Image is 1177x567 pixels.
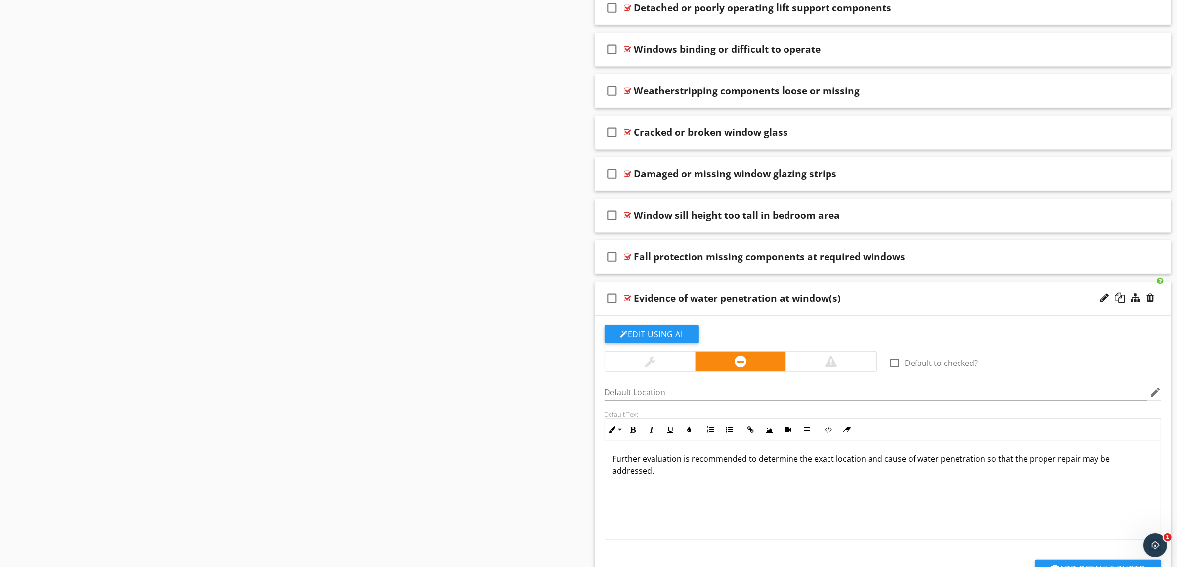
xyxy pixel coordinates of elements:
[634,168,837,180] div: Damaged or missing window glazing strips
[634,292,841,304] div: Evidence of water penetration at window(s)
[701,420,720,439] button: Ordered List
[613,453,1153,477] p: Further evaluation is recommended to determine the exact location and cause of water penetration ...
[605,79,620,103] i: check_box_outline_blank
[605,286,620,310] i: check_box_outline_blank
[605,38,620,61] i: check_box_outline_blank
[634,209,840,221] div: Window sill height too tall in bedroom area
[624,420,643,439] button: Bold (Ctrl+B)
[1149,386,1161,398] i: edit
[760,420,779,439] button: Insert Image (Ctrl+P)
[1143,533,1167,557] iframe: Intercom live chat
[634,2,892,14] div: Detached or poorly operating lift support components
[680,420,699,439] button: Colors
[905,358,978,368] label: Default to checked?
[819,420,838,439] button: Code View
[605,162,620,186] i: check_box_outline_blank
[605,325,699,343] button: Edit Using AI
[605,410,1162,418] div: Default Text
[605,420,624,439] button: Inline Style
[741,420,760,439] button: Insert Link (Ctrl+K)
[643,420,661,439] button: Italic (Ctrl+I)
[779,420,798,439] button: Insert Video
[838,420,857,439] button: Clear Formatting
[605,245,620,269] i: check_box_outline_blank
[605,121,620,144] i: check_box_outline_blank
[1164,533,1172,541] span: 1
[634,251,906,263] div: Fall protection missing components at required windows
[634,126,788,138] div: Cracked or broken window glass
[605,203,620,227] i: check_box_outline_blank
[605,384,1148,401] input: Default Location
[634,43,821,55] div: Windows binding or difficult to operate
[661,420,680,439] button: Underline (Ctrl+U)
[634,85,860,97] div: Weatherstripping components loose or missing
[798,420,817,439] button: Insert Table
